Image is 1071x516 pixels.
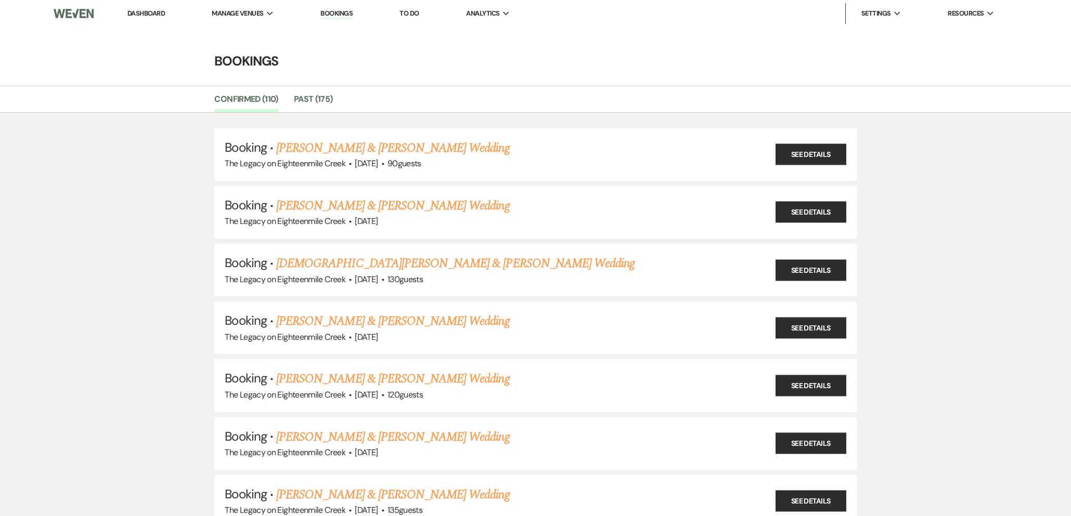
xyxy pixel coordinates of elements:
[388,158,421,169] span: 90 guests
[776,317,846,338] a: See Details
[225,312,266,328] span: Booking
[776,202,846,223] a: See Details
[948,8,984,19] span: Resources
[776,259,846,281] a: See Details
[276,312,509,330] a: [PERSON_NAME] & [PERSON_NAME] Wedding
[399,9,419,18] a: To Do
[225,216,345,227] span: The Legacy on Eighteenmile Creek
[776,144,846,165] a: See Details
[355,216,378,227] span: [DATE]
[225,255,266,271] span: Booking
[276,254,635,273] a: [DEMOGRAPHIC_DATA][PERSON_NAME] & [PERSON_NAME] Wedding
[225,158,345,169] span: The Legacy on Eighteenmile Creek
[54,3,94,24] img: Weven Logo
[212,8,263,19] span: Manage Venues
[214,92,278,112] a: Confirmed (110)
[276,139,509,157] a: [PERSON_NAME] & [PERSON_NAME] Wedding
[276,428,509,446] a: [PERSON_NAME] & [PERSON_NAME] Wedding
[355,389,378,400] span: [DATE]
[225,389,345,400] span: The Legacy on Eighteenmile Creek
[225,428,266,444] span: Booking
[355,332,378,342] span: [DATE]
[276,485,509,504] a: [PERSON_NAME] & [PERSON_NAME] Wedding
[355,505,378,515] span: [DATE]
[225,447,345,458] span: The Legacy on Eighteenmile Creek
[388,274,423,285] span: 130 guests
[276,369,509,388] a: [PERSON_NAME] & [PERSON_NAME] Wedding
[225,332,345,342] span: The Legacy on Eighteenmile Creek
[355,158,378,169] span: [DATE]
[776,491,846,512] a: See Details
[355,274,378,285] span: [DATE]
[225,274,345,285] span: The Legacy on Eighteenmile Creek
[225,505,345,515] span: The Legacy on Eighteenmile Creek
[276,196,509,215] a: [PERSON_NAME] & [PERSON_NAME] Wedding
[127,9,165,18] a: Dashboard
[320,9,353,19] a: Bookings
[161,52,910,70] h4: Bookings
[388,505,422,515] span: 135 guests
[388,389,423,400] span: 120 guests
[225,197,266,213] span: Booking
[466,8,499,19] span: Analytics
[225,139,266,155] span: Booking
[355,447,378,458] span: [DATE]
[776,375,846,396] a: See Details
[225,486,266,502] span: Booking
[776,433,846,454] a: See Details
[225,370,266,386] span: Booking
[294,92,333,112] a: Past (175)
[861,8,891,19] span: Settings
